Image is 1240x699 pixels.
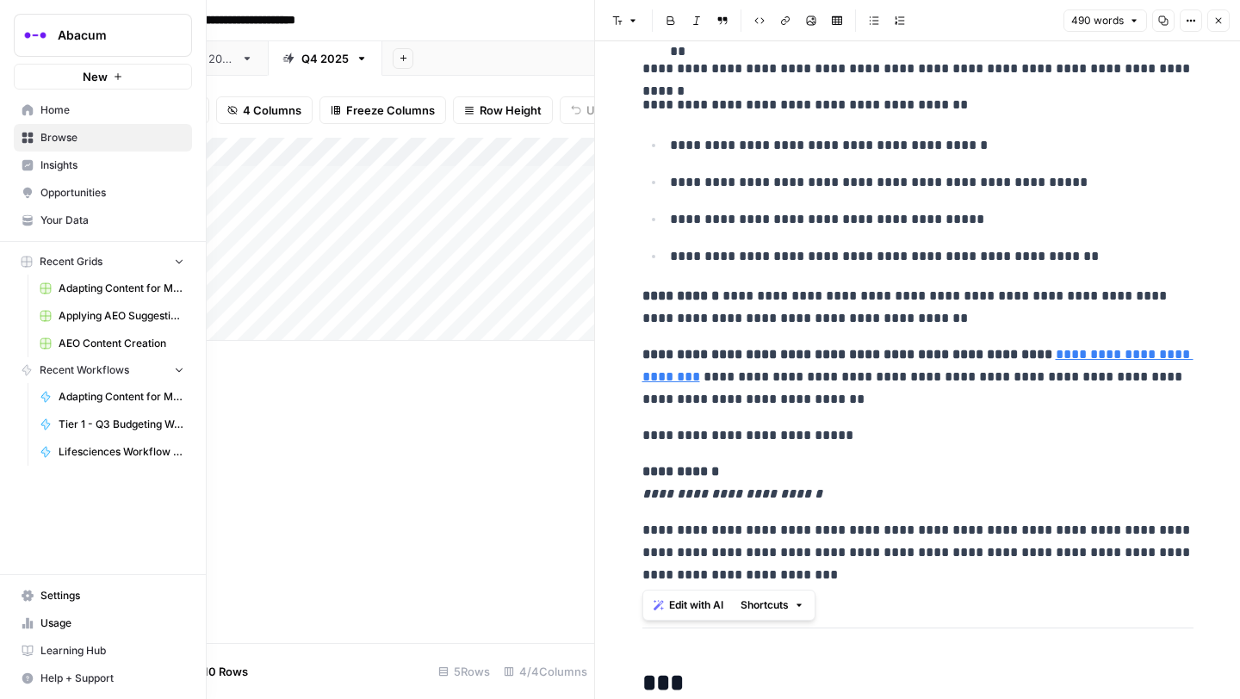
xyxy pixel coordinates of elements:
span: Adapting Content for Microdemos Pages [59,389,184,405]
a: AEO Content Creation [32,330,192,357]
a: Opportunities [14,179,192,207]
span: Applying AEO Suggestions [59,308,184,324]
span: Tier 1 - Q3 Budgeting Workflows [59,417,184,432]
a: Home [14,96,192,124]
span: 4 Columns [243,102,301,119]
button: Workspace: Abacum [14,14,192,57]
a: Tier 1 - Q3 Budgeting Workflows [32,411,192,438]
span: New [83,68,108,85]
span: Opportunities [40,185,184,201]
span: Insights [40,158,184,173]
button: 490 words [1063,9,1147,32]
span: Row Height [480,102,542,119]
button: Freeze Columns [319,96,446,124]
span: Home [40,102,184,118]
a: Browse [14,124,192,152]
a: Learning Hub [14,637,192,665]
span: Settings [40,588,184,603]
a: Adapting Content for Microdemos Pages Grid [32,275,192,302]
button: Recent Grids [14,249,192,275]
a: Usage [14,609,192,637]
a: Q4 2025 [268,41,382,76]
span: Learning Hub [40,643,184,659]
span: Usage [40,615,184,631]
span: Browse [40,130,184,145]
span: Recent Workflows [40,362,129,378]
a: Insights [14,152,192,179]
div: 4/4 Columns [497,658,594,685]
span: Add 10 Rows [179,663,248,680]
span: Your Data [40,213,184,228]
button: New [14,64,192,90]
span: Lifesciences Workflow ([DATE]) [59,444,184,460]
span: Shortcuts [741,597,789,613]
div: Q4 2025 [301,50,349,67]
button: Shortcuts [734,594,811,616]
span: Edit with AI [669,597,723,613]
span: Adapting Content for Microdemos Pages Grid [59,281,184,296]
button: Help + Support [14,665,192,692]
span: Help + Support [40,671,184,686]
button: Edit with AI [647,594,730,616]
img: Abacum Logo [20,20,51,51]
button: 4 Columns [216,96,313,124]
button: Row Height [453,96,553,124]
span: 490 words [1071,13,1124,28]
div: 5 Rows [431,658,497,685]
span: Abacum [58,27,162,44]
button: Recent Workflows [14,357,192,383]
a: Adapting Content for Microdemos Pages [32,383,192,411]
a: Your Data [14,207,192,234]
button: Undo [560,96,627,124]
a: Applying AEO Suggestions [32,302,192,330]
a: Lifesciences Workflow ([DATE]) [32,438,192,466]
span: Recent Grids [40,254,102,269]
span: AEO Content Creation [59,336,184,351]
span: Freeze Columns [346,102,435,119]
a: Settings [14,582,192,609]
